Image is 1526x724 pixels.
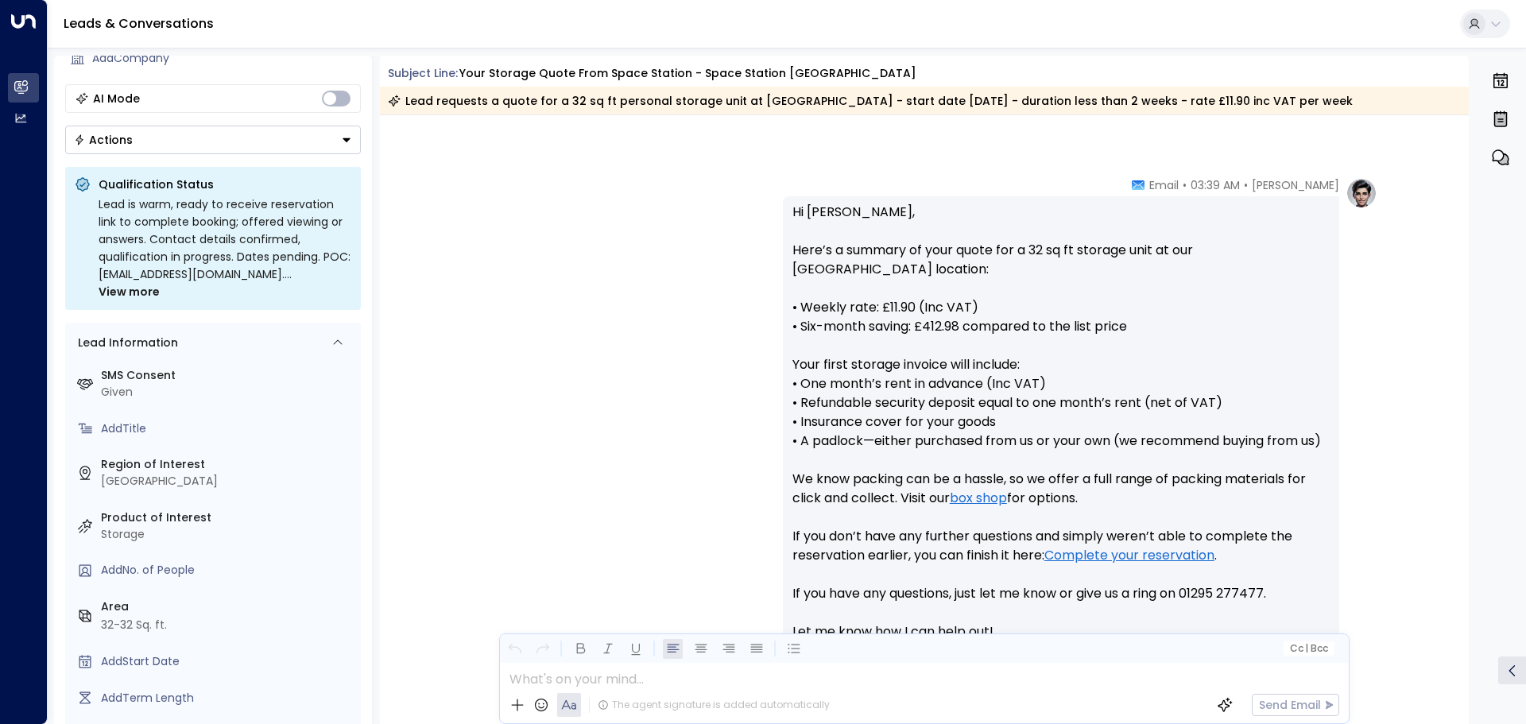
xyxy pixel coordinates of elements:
div: Given [101,384,354,401]
span: View more [99,283,160,300]
button: Cc|Bcc [1283,641,1334,656]
span: [PERSON_NAME] [1252,177,1339,193]
span: | [1305,643,1308,654]
div: Your storage quote from Space Station - Space Station [GEOGRAPHIC_DATA] [459,65,916,82]
div: AddNo. of People [101,562,354,579]
span: • [1244,177,1248,193]
div: Storage [101,526,354,543]
a: Leads & Conversations [64,14,214,33]
p: Qualification Status [99,176,351,192]
button: Undo [505,639,525,659]
div: The agent signature is added automatically [598,698,830,712]
div: AddTitle [101,420,354,437]
div: Button group with a nested menu [65,126,361,154]
img: profile-logo.png [1346,177,1377,209]
button: Actions [65,126,361,154]
div: AI Mode [93,91,140,106]
p: Hi [PERSON_NAME], Here’s a summary of your quote for a 32 sq ft storage unit at our [GEOGRAPHIC_D... [792,203,1330,660]
div: Lead is warm, ready to receive reservation link to complete booking; offered viewing or answers. ... [99,196,351,300]
span: 03:39 AM [1191,177,1240,193]
label: Product of Interest [101,509,354,526]
div: Actions [74,133,133,147]
div: AddStart Date [101,653,354,670]
label: Region of Interest [101,456,354,473]
a: box shop [950,489,1007,508]
span: • [1183,177,1187,193]
span: Subject Line: [388,65,458,81]
label: SMS Consent [101,367,354,384]
div: AddCompany [92,50,361,67]
div: 32-32 Sq. ft. [101,617,167,633]
div: [GEOGRAPHIC_DATA] [101,473,354,490]
div: Lead Information [72,335,178,351]
div: AddTerm Length [101,690,354,707]
span: Email [1149,177,1179,193]
button: Redo [533,639,552,659]
label: Area [101,598,354,615]
a: Complete your reservation [1044,546,1214,565]
div: Lead requests a quote for a 32 sq ft personal storage unit at [GEOGRAPHIC_DATA] - start date [DAT... [388,93,1353,109]
span: Cc Bcc [1289,643,1327,654]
